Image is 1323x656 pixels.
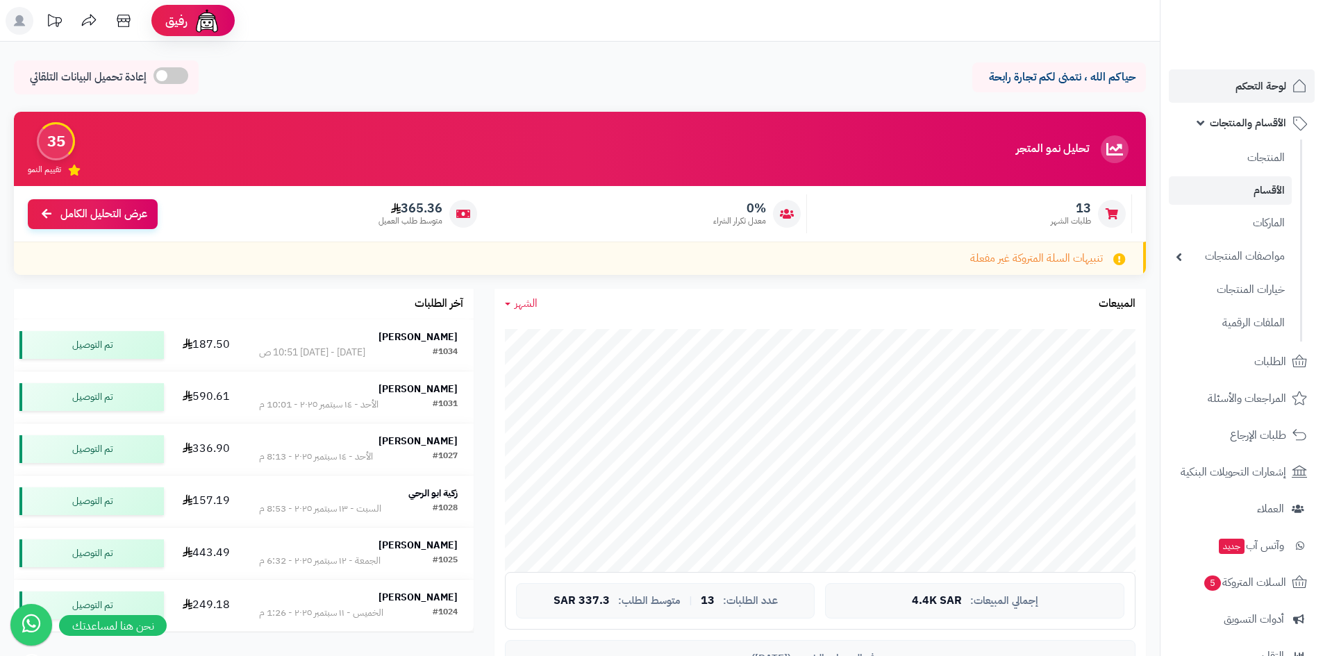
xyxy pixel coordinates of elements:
[1169,492,1315,525] a: العملاء
[37,7,72,38] a: تحديثات المنصة
[1204,575,1221,591] span: 5
[689,596,692,606] span: |
[378,434,458,448] strong: [PERSON_NAME]
[169,319,244,371] td: 187.50
[1217,536,1284,555] span: وآتس آب
[1203,573,1286,592] span: السلات المتروكة
[169,423,244,475] td: 336.90
[1169,455,1315,489] a: إشعارات التحويلات البنكية
[165,12,188,29] span: رفيق
[415,298,463,310] h3: آخر الطلبات
[970,595,1038,607] span: إجمالي المبيعات:
[259,554,381,568] div: الجمعة - ١٢ سبتمبر ٢٠٢٥ - 6:32 م
[1210,113,1286,133] span: الأقسام والمنتجات
[1169,208,1292,238] a: الماركات
[1235,76,1286,96] span: لوحة التحكم
[1169,308,1292,338] a: الملفات الرقمية
[259,606,383,620] div: الخميس - ١١ سبتمبر ٢٠٢٥ - 1:26 م
[28,199,158,229] a: عرض التحليل الكامل
[19,435,164,463] div: تم التوصيل
[378,330,458,344] strong: [PERSON_NAME]
[378,215,442,227] span: متوسط طلب العميل
[1016,143,1089,155] h3: تحليل نمو المتجر
[1230,426,1286,445] span: طلبات الإرجاع
[169,476,244,527] td: 157.19
[723,595,778,607] span: عدد الطلبات:
[433,606,458,620] div: #1024
[19,331,164,359] div: تم التوصيل
[433,398,458,412] div: #1031
[1224,609,1284,629] span: أدوات التسويق
[169,371,244,423] td: 590.61
[713,201,766,216] span: 0%
[408,486,458,501] strong: زكية ابو الرحي
[701,595,715,607] span: 13
[19,591,164,619] div: تم التوصيل
[515,295,538,312] span: الشهر
[1169,345,1315,378] a: الطلبات
[193,7,221,35] img: ai-face.png
[618,595,681,607] span: متوسط الطلب:
[259,502,381,516] div: السبت - ١٣ سبتمبر ٢٠٢٥ - 8:53 م
[1169,529,1315,562] a: وآتس آبجديد
[505,296,538,312] a: الشهر
[1208,389,1286,408] span: المراجعات والأسئلة
[1254,352,1286,371] span: الطلبات
[1051,215,1091,227] span: طلبات الشهر
[912,595,962,607] span: 4.4K SAR
[1181,462,1286,482] span: إشعارات التحويلات البنكية
[259,450,373,464] div: الأحد - ١٤ سبتمبر ٢٠٢٥ - 8:13 م
[433,554,458,568] div: #1025
[1169,275,1292,305] a: خيارات المنتجات
[1169,566,1315,599] a: السلات المتروكة5
[259,398,378,412] div: الأحد - ١٤ سبتمبر ٢٠٢٥ - 10:01 م
[1169,69,1315,103] a: لوحة التحكم
[259,346,365,360] div: [DATE] - [DATE] 10:51 ص
[433,450,458,464] div: #1027
[169,528,244,579] td: 443.49
[378,590,458,605] strong: [PERSON_NAME]
[378,201,442,216] span: 365.36
[713,215,766,227] span: معدل تكرار الشراء
[1169,419,1315,452] a: طلبات الإرجاع
[1169,382,1315,415] a: المراجعات والأسئلة
[378,382,458,396] strong: [PERSON_NAME]
[1051,201,1091,216] span: 13
[1169,603,1315,636] a: أدوات التسويق
[30,69,147,85] span: إعادة تحميل البيانات التلقائي
[60,206,147,222] span: عرض التحليل الكامل
[1099,298,1135,310] h3: المبيعات
[19,383,164,411] div: تم التوصيل
[19,539,164,567] div: تم التوصيل
[433,346,458,360] div: #1034
[1169,242,1292,271] a: مواصفات المنتجات
[1169,176,1292,205] a: الأقسام
[1229,39,1310,68] img: logo-2.png
[1219,539,1245,554] span: جديد
[1257,499,1284,519] span: العملاء
[554,595,610,607] span: 337.3 SAR
[169,580,244,631] td: 249.18
[433,502,458,516] div: #1028
[378,538,458,553] strong: [PERSON_NAME]
[28,164,61,176] span: تقييم النمو
[970,251,1103,267] span: تنبيهات السلة المتروكة غير مفعلة
[983,69,1135,85] p: حياكم الله ، نتمنى لكم تجارة رابحة
[1169,143,1292,173] a: المنتجات
[19,487,164,515] div: تم التوصيل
